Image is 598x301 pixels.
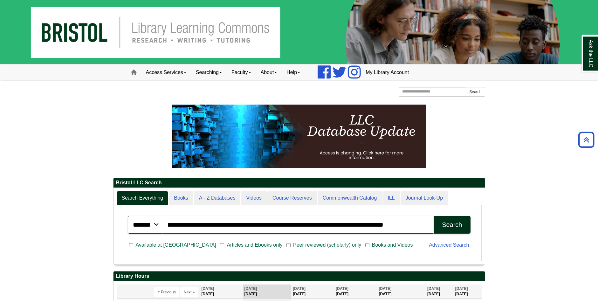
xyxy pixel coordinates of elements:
[434,216,470,234] button: Search
[180,287,198,297] button: Next »
[224,241,285,249] span: Articles and Ebooks only
[113,178,485,188] h2: Bristol LLC Search
[113,271,485,281] h2: Library Hours
[369,241,416,249] span: Books and Videos
[141,65,191,80] a: Access Services
[377,284,426,299] th: [DATE]
[455,286,468,291] span: [DATE]
[172,105,426,168] img: HTML tutorial
[336,286,348,291] span: [DATE]
[454,284,482,299] th: [DATE]
[133,241,219,249] span: Available at [GEOGRAPHIC_DATA]
[426,284,454,299] th: [DATE]
[427,286,440,291] span: [DATE]
[334,284,377,299] th: [DATE]
[382,191,400,205] a: ILL
[466,87,485,97] button: Search
[291,241,364,249] span: Peer reviewed (scholarly) only
[129,243,133,248] input: Available at [GEOGRAPHIC_DATA]
[365,243,369,248] input: Books and Videos
[401,191,448,205] a: Journal Look-Up
[379,286,391,291] span: [DATE]
[576,135,596,144] a: Back to Top
[256,65,282,80] a: About
[291,284,334,299] th: [DATE]
[241,191,267,205] a: Videos
[361,65,414,80] a: My Library Account
[169,191,193,205] a: Books
[243,284,292,299] th: [DATE]
[267,191,317,205] a: Course Reserves
[227,65,256,80] a: Faculty
[200,284,243,299] th: [DATE]
[286,243,291,248] input: Peer reviewed (scholarly) only
[191,65,227,80] a: Searching
[220,243,224,248] input: Articles and Ebooks only
[293,286,306,291] span: [DATE]
[194,191,241,205] a: A - Z Databases
[201,286,214,291] span: [DATE]
[244,286,257,291] span: [DATE]
[429,242,469,248] a: Advanced Search
[318,191,382,205] a: Commonwealth Catalog
[154,287,179,297] button: « Previous
[282,65,305,80] a: Help
[117,191,168,205] a: Search Everything
[442,221,462,229] div: Search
